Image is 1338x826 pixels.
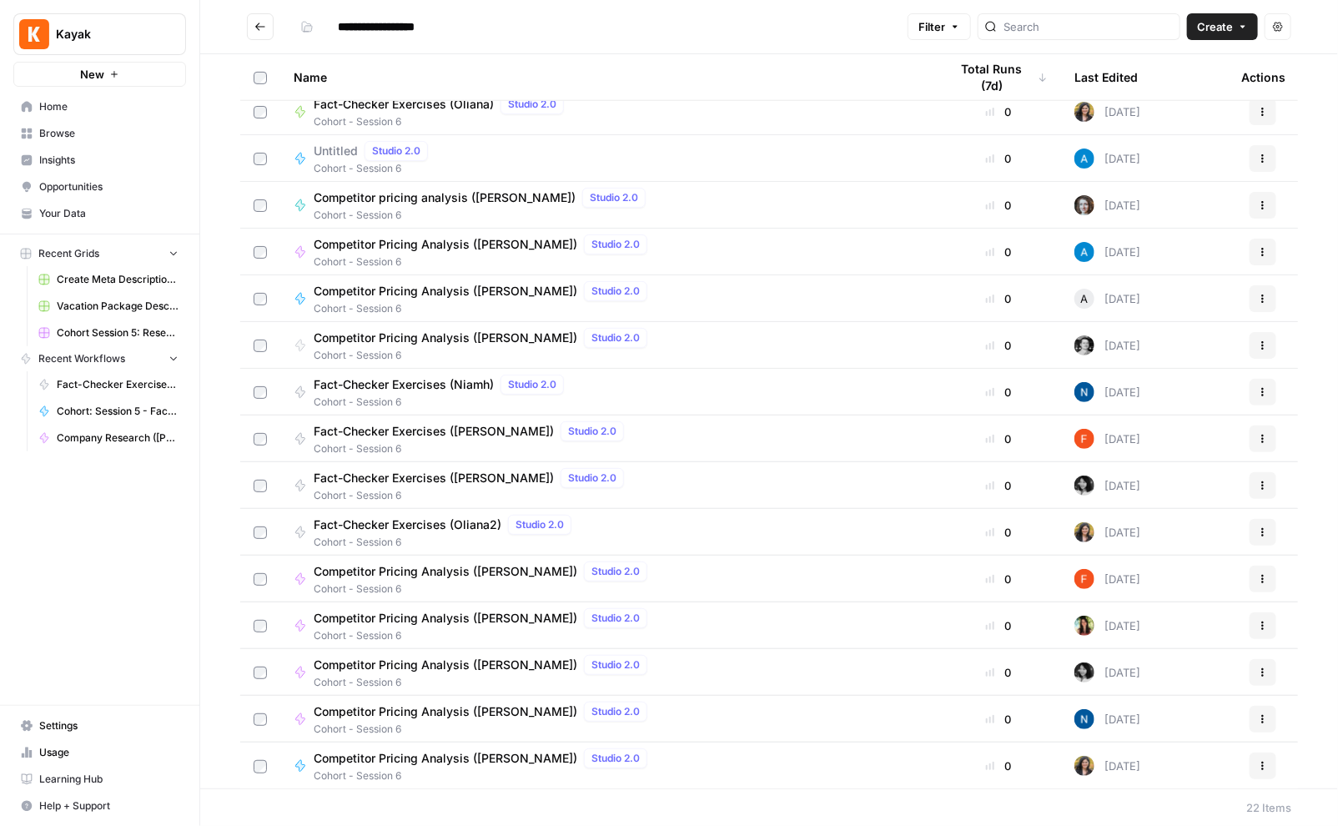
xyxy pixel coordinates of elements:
[31,371,186,398] a: Fact-Checker Exercises ([PERSON_NAME])
[1074,522,1094,542] img: re7xpd5lpd6r3te7ued3p9atxw8h
[918,18,945,35] span: Filter
[1074,476,1140,496] div: [DATE]
[1241,54,1285,100] div: Actions
[1074,102,1094,122] img: re7xpd5lpd6r3te7ued3p9atxw8h
[13,200,186,227] a: Your Data
[294,94,923,129] a: Fact-Checker Exercises (Oliana)Studio 2.0Cohort - Session 6
[13,241,186,266] button: Recent Grids
[372,144,420,159] span: Studio 2.0
[1074,429,1140,449] div: [DATE]
[31,293,186,320] a: Vacation Package Description Generator ([PERSON_NAME]) Grid
[314,301,654,316] span: Cohort - Session 6
[39,179,179,194] span: Opportunities
[13,13,186,55] button: Workspace: Kayak
[1074,662,1140,682] div: [DATE]
[314,143,358,159] span: Untitled
[949,664,1048,681] div: 0
[314,703,577,720] span: Competitor Pricing Analysis ([PERSON_NAME])
[1074,522,1140,542] div: [DATE]
[949,337,1048,354] div: 0
[949,571,1048,587] div: 0
[1074,709,1140,729] div: [DATE]
[57,404,179,419] span: Cohort: Session 5 - Fact Checking ([PERSON_NAME])
[1074,616,1140,636] div: [DATE]
[1074,429,1094,449] img: 5e7wduwzxuy6rs9japgirzdrp9i4
[31,425,186,451] a: Company Research ([PERSON_NAME])
[949,617,1048,634] div: 0
[949,290,1048,307] div: 0
[294,141,923,176] a: UntitledStudio 2.0Cohort - Session 6
[314,189,576,206] span: Competitor pricing analysis ([PERSON_NAME])
[31,398,186,425] a: Cohort: Session 5 - Fact Checking ([PERSON_NAME])
[31,266,186,293] a: Create Meta Description ([PERSON_NAME]
[294,234,923,269] a: Competitor Pricing Analysis ([PERSON_NAME])Studio 2.0Cohort - Session 6
[1074,569,1094,589] img: 5e7wduwzxuy6rs9japgirzdrp9i4
[591,611,640,626] span: Studio 2.0
[39,718,179,733] span: Settings
[39,772,179,787] span: Learning Hub
[39,153,179,168] span: Insights
[39,745,179,760] span: Usage
[13,62,186,87] button: New
[294,748,923,783] a: Competitor Pricing Analysis ([PERSON_NAME])Studio 2.0Cohort - Session 6
[314,563,577,580] span: Competitor Pricing Analysis ([PERSON_NAME])
[1074,195,1094,215] img: rz7p8tmnmqi1pt4pno23fskyt2v8
[591,564,640,579] span: Studio 2.0
[1074,382,1094,402] img: n7pe0zs00y391qjouxmgrq5783et
[1074,662,1094,682] img: 0w16hsb9dp3affd7irj0qqs67ma2
[314,254,654,269] span: Cohort - Session 6
[1187,13,1258,40] button: Create
[13,739,186,766] a: Usage
[314,441,631,456] span: Cohort - Session 6
[80,66,104,83] span: New
[591,284,640,299] span: Studio 2.0
[1074,242,1094,262] img: o3cqybgnmipr355j8nz4zpq1mc6x
[57,299,179,314] span: Vacation Package Description Generator ([PERSON_NAME]) Grid
[294,702,923,737] a: Competitor Pricing Analysis ([PERSON_NAME])Studio 2.0Cohort - Session 6
[314,582,654,597] span: Cohort - Session 6
[1074,102,1140,122] div: [DATE]
[1081,290,1089,307] span: A
[1246,799,1291,816] div: 22 Items
[949,197,1048,214] div: 0
[314,348,654,363] span: Cohort - Session 6
[314,114,571,129] span: Cohort - Session 6
[508,97,556,112] span: Studio 2.0
[591,751,640,766] span: Studio 2.0
[13,147,186,174] a: Insights
[294,281,923,316] a: Competitor Pricing Analysis ([PERSON_NAME])Studio 2.0Cohort - Session 6
[314,535,578,550] span: Cohort - Session 6
[314,161,435,176] span: Cohort - Session 6
[1197,18,1233,35] span: Create
[13,120,186,147] a: Browse
[19,19,49,49] img: Kayak Logo
[591,704,640,719] span: Studio 2.0
[1074,335,1140,355] div: [DATE]
[247,13,274,40] button: Go back
[591,657,640,672] span: Studio 2.0
[294,54,923,100] div: Name
[314,657,577,673] span: Competitor Pricing Analysis ([PERSON_NAME])
[294,468,923,503] a: Fact-Checker Exercises ([PERSON_NAME])Studio 2.0Cohort - Session 6
[314,516,501,533] span: Fact-Checker Exercises (Oliana2)
[31,320,186,346] a: Cohort Session 5: Research ([PERSON_NAME])
[590,190,638,205] span: Studio 2.0
[57,377,179,392] span: Fact-Checker Exercises ([PERSON_NAME])
[39,126,179,141] span: Browse
[949,244,1048,260] div: 0
[314,628,654,643] span: Cohort - Session 6
[294,328,923,363] a: Competitor Pricing Analysis ([PERSON_NAME])Studio 2.0Cohort - Session 6
[1074,756,1140,776] div: [DATE]
[314,610,577,627] span: Competitor Pricing Analysis ([PERSON_NAME])
[294,655,923,690] a: Competitor Pricing Analysis ([PERSON_NAME])Studio 2.0Cohort - Session 6
[1074,616,1094,636] img: e4v89f89x2fg3vu1gtqy01mqi6az
[13,713,186,739] a: Settings
[314,722,654,737] span: Cohort - Session 6
[39,798,179,813] span: Help + Support
[1074,709,1094,729] img: n7pe0zs00y391qjouxmgrq5783et
[949,384,1048,400] div: 0
[1074,289,1140,309] div: [DATE]
[1074,149,1094,169] img: o3cqybgnmipr355j8nz4zpq1mc6x
[314,96,494,113] span: Fact-Checker Exercises (Oliana)
[591,237,640,252] span: Studio 2.0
